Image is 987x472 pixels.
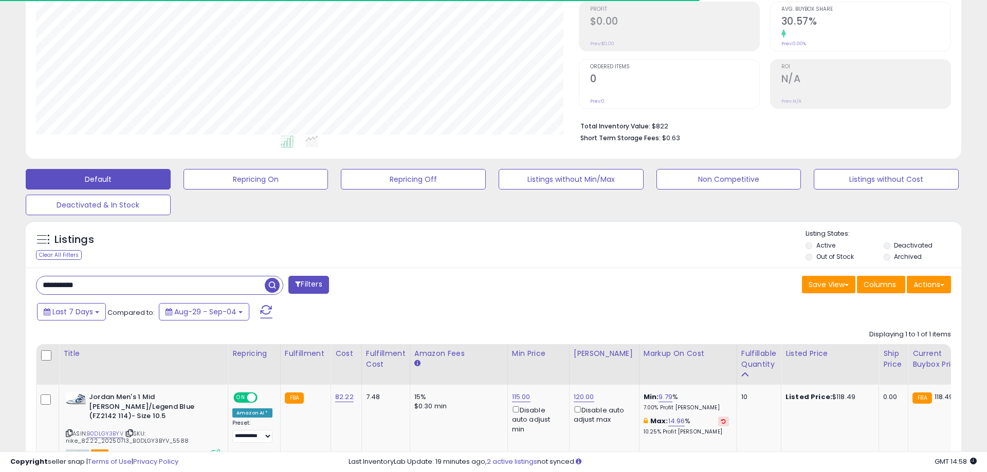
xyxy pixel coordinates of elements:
div: Current Buybox Price [912,348,965,370]
div: Amazon Fees [414,348,503,359]
a: 9.79 [659,392,672,402]
button: Actions [907,276,951,293]
span: 2025-09-12 14:58 GMT [935,457,977,466]
a: 2 active listings [487,457,537,466]
span: | SKU: nike_82.22_20250713_B0DLGY3BYV_5588 [66,429,189,445]
small: Amazon Fees. [414,359,421,368]
button: Repricing Off [341,169,486,190]
a: 120.00 [574,392,594,402]
div: Last InventoryLab Update: 19 minutes ago, not synced. [349,457,977,467]
div: Ship Price [883,348,904,370]
div: Listed Price [785,348,874,359]
a: 14.96 [668,416,685,426]
div: Repricing [232,348,276,359]
small: Prev: 0 [590,98,605,104]
span: Columns [864,279,896,290]
b: Short Term Storage Fees: [580,134,661,142]
div: 10 [741,392,773,402]
h2: $0.00 [590,15,759,29]
small: FBA [912,392,931,404]
button: Last 7 Days [37,303,106,320]
div: 15% [414,392,500,402]
div: ASIN: [66,392,220,457]
div: $0.30 min [414,402,500,411]
div: Title [63,348,224,359]
span: Last 7 Days [52,307,93,317]
div: 7.48 [366,392,402,402]
h5: Listings [54,233,94,247]
button: Non Competitive [656,169,801,190]
b: Total Inventory Value: [580,122,650,130]
span: Profit [590,7,759,12]
button: Filters [288,276,328,294]
div: 0.00 [883,392,900,402]
b: Max: [650,416,668,426]
label: Out of Stock [816,252,854,261]
div: seller snap | | [10,457,178,467]
span: Compared to: [107,308,155,317]
p: Listing States: [806,229,961,239]
span: All listings currently available for purchase on Amazon [66,449,89,458]
small: Prev: $0.00 [590,41,614,47]
span: ROI [781,64,951,70]
div: Amazon AI * [232,408,272,418]
label: Archived [894,252,922,261]
div: Displaying 1 to 1 of 1 items [869,330,951,339]
button: Columns [857,276,905,293]
button: Default [26,169,171,190]
strong: Copyright [10,457,48,466]
div: Disable auto adjust min [512,404,561,434]
span: Aug-29 - Sep-04 [174,307,236,317]
a: B0DLGY3BYV [87,429,123,438]
h2: 30.57% [781,15,951,29]
b: Listed Price: [785,392,832,402]
b: Jordan Men's 1 Mid [PERSON_NAME]/Legend Blue (FZ2142 114)- Size 10.5 [89,392,214,424]
span: Ordered Items [590,64,759,70]
h2: 0 [590,73,759,87]
div: Cost [335,348,357,359]
div: $118.49 [785,392,871,402]
div: Min Price [512,348,565,359]
button: Listings without Min/Max [499,169,644,190]
span: FBA [91,449,108,458]
small: FBA [285,392,304,404]
div: Clear All Filters [36,250,82,260]
div: Fulfillment Cost [366,348,406,370]
small: Prev: N/A [781,98,801,104]
h2: N/A [781,73,951,87]
div: Fulfillable Quantity [741,348,777,370]
span: ON [234,393,247,402]
div: % [644,392,729,411]
div: [PERSON_NAME] [574,348,635,359]
div: Preset: [232,420,272,443]
p: 10.25% Profit [PERSON_NAME] [644,428,729,436]
button: Listings without Cost [814,169,959,190]
div: % [644,417,729,436]
a: Privacy Policy [133,457,178,466]
img: 31ntaI7bVzL._SL40_.jpg [66,392,86,406]
a: 82.22 [335,392,354,402]
div: Fulfillment [285,348,326,359]
span: Avg. Buybox Share [781,7,951,12]
div: Disable auto adjust max [574,404,631,424]
small: Prev: 0.00% [781,41,806,47]
button: Repricing On [184,169,328,190]
label: Active [816,241,835,250]
span: OFF [256,393,272,402]
p: 7.00% Profit [PERSON_NAME] [644,404,729,411]
a: 115.00 [512,392,531,402]
div: Markup on Cost [644,348,733,359]
li: $822 [580,119,943,131]
span: $0.63 [662,133,680,143]
button: Deactivated & In Stock [26,195,171,215]
button: Save View [802,276,855,293]
b: Min: [644,392,659,402]
th: The percentage added to the cost of goods (COGS) that forms the calculator for Min & Max prices. [639,344,737,385]
a: Terms of Use [88,457,132,466]
span: 118.49 [935,392,954,402]
button: Aug-29 - Sep-04 [159,303,249,320]
label: Deactivated [894,241,933,250]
